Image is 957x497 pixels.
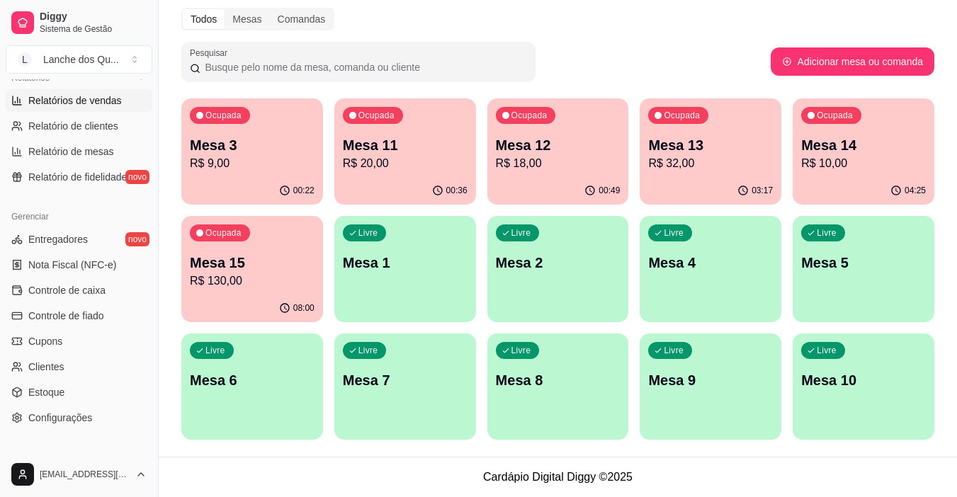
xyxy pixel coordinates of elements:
[6,253,152,276] a: Nota Fiscal (NFC-e)
[511,227,531,239] p: Livre
[793,216,934,322] button: LivreMesa 5
[817,110,853,121] p: Ocupada
[343,253,468,273] p: Mesa 1
[817,227,837,239] p: Livre
[183,9,225,29] div: Todos
[801,253,926,273] p: Mesa 5
[358,227,378,239] p: Livre
[599,185,620,196] p: 00:49
[28,411,92,425] span: Configurações
[6,279,152,302] a: Controle de caixa
[225,9,269,29] div: Mesas
[190,155,315,172] p: R$ 9,00
[6,166,152,188] a: Relatório de fidelidadenovo
[343,370,468,390] p: Mesa 7
[270,9,334,29] div: Comandas
[6,406,152,429] a: Configurações
[190,47,232,59] label: Pesquisar
[334,216,476,322] button: LivreMesa 1
[343,155,468,172] p: R$ 20,00
[648,370,773,390] p: Mesa 9
[817,345,837,356] p: Livre
[6,205,152,228] div: Gerenciar
[18,52,32,67] span: L
[496,135,621,155] p: Mesa 12
[640,216,781,322] button: LivreMesa 4
[6,140,152,163] a: Relatório de mesas
[6,446,152,469] div: Diggy
[496,253,621,273] p: Mesa 2
[358,110,395,121] p: Ocupada
[771,47,934,76] button: Adicionar mesa ou comanda
[6,6,152,40] a: DiggySistema de Gestão
[640,333,781,440] button: LivreMesa 9
[40,11,147,23] span: Diggy
[793,98,934,205] button: OcupadaMesa 14R$ 10,0004:25
[181,216,323,322] button: OcupadaMesa 15R$ 130,0008:00
[293,185,315,196] p: 00:22
[205,227,242,239] p: Ocupada
[28,119,118,133] span: Relatório de clientes
[190,135,315,155] p: Mesa 3
[6,89,152,112] a: Relatórios de vendas
[6,457,152,491] button: [EMAIL_ADDRESS][DOMAIN_NAME]
[6,330,152,353] a: Cupons
[293,302,315,314] p: 08:00
[28,170,127,184] span: Relatório de fidelidade
[28,309,104,323] span: Controle de fiado
[793,333,934,440] button: LivreMesa 10
[28,334,62,348] span: Cupons
[905,185,926,196] p: 04:25
[801,135,926,155] p: Mesa 14
[6,45,152,74] button: Select a team
[496,370,621,390] p: Mesa 8
[343,135,468,155] p: Mesa 11
[648,253,773,273] p: Mesa 4
[28,385,64,399] span: Estoque
[6,381,152,404] a: Estoque
[43,52,119,67] div: Lanche dos Qu ...
[446,185,468,196] p: 00:36
[487,98,629,205] button: OcupadaMesa 12R$ 18,0000:49
[6,115,152,137] a: Relatório de clientes
[40,469,130,480] span: [EMAIL_ADDRESS][DOMAIN_NAME]
[801,155,926,172] p: R$ 10,00
[6,228,152,251] a: Entregadoresnovo
[358,345,378,356] p: Livre
[28,360,64,374] span: Clientes
[6,304,152,327] a: Controle de fiado
[28,232,88,246] span: Entregadores
[648,155,773,172] p: R$ 32,00
[190,273,315,290] p: R$ 130,00
[40,23,147,35] span: Sistema de Gestão
[28,283,106,297] span: Controle de caixa
[511,110,548,121] p: Ocupada
[648,135,773,155] p: Mesa 13
[511,345,531,356] p: Livre
[28,258,116,272] span: Nota Fiscal (NFC-e)
[487,216,629,322] button: LivreMesa 2
[28,93,122,108] span: Relatórios de vendas
[334,333,476,440] button: LivreMesa 7
[664,110,700,121] p: Ocupada
[640,98,781,205] button: OcupadaMesa 13R$ 32,0003:17
[200,60,527,74] input: Pesquisar
[181,98,323,205] button: OcupadaMesa 3R$ 9,0000:22
[190,253,315,273] p: Mesa 15
[664,227,684,239] p: Livre
[190,370,315,390] p: Mesa 6
[159,457,957,497] footer: Cardápio Digital Diggy © 2025
[801,370,926,390] p: Mesa 10
[487,333,629,440] button: LivreMesa 8
[496,155,621,172] p: R$ 18,00
[664,345,684,356] p: Livre
[6,355,152,378] a: Clientes
[28,144,114,159] span: Relatório de mesas
[752,185,773,196] p: 03:17
[334,98,476,205] button: OcupadaMesa 11R$ 20,0000:36
[205,345,225,356] p: Livre
[205,110,242,121] p: Ocupada
[181,333,323,440] button: LivreMesa 6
